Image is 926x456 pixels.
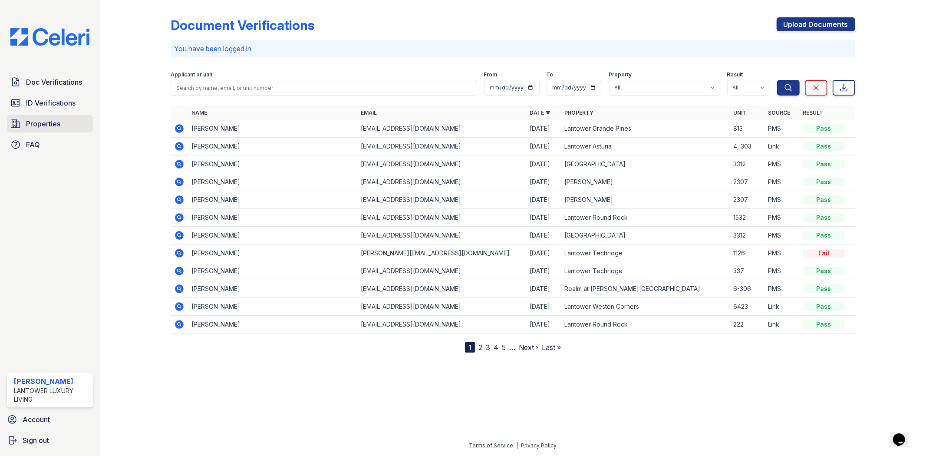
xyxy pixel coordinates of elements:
[7,136,93,153] a: FAQ
[561,120,730,138] td: Lantower Grande Pines
[526,262,561,280] td: [DATE]
[765,227,800,245] td: PMS
[765,262,800,280] td: PMS
[561,173,730,191] td: [PERSON_NAME]
[561,191,730,209] td: [PERSON_NAME]
[188,245,357,262] td: [PERSON_NAME]
[7,115,93,132] a: Properties
[188,227,357,245] td: [PERSON_NAME]
[561,155,730,173] td: [GEOGRAPHIC_DATA]
[730,209,765,227] td: 1532
[188,262,357,280] td: [PERSON_NAME]
[357,262,526,280] td: [EMAIL_ADDRESS][DOMAIN_NAME]
[526,120,561,138] td: [DATE]
[803,195,845,204] div: Pass
[547,71,554,78] label: To
[561,298,730,316] td: Lantower Weston Corners
[188,155,357,173] td: [PERSON_NAME]
[7,94,93,112] a: ID Verifications
[526,173,561,191] td: [DATE]
[357,209,526,227] td: [EMAIL_ADDRESS][DOMAIN_NAME]
[357,191,526,209] td: [EMAIL_ADDRESS][DOMAIN_NAME]
[188,173,357,191] td: [PERSON_NAME]
[526,138,561,155] td: [DATE]
[765,245,800,262] td: PMS
[465,342,475,353] div: 1
[188,191,357,209] td: [PERSON_NAME]
[26,119,60,129] span: Properties
[191,109,207,116] a: Name
[803,142,845,151] div: Pass
[765,316,800,334] td: Link
[561,280,730,298] td: Realm at [PERSON_NAME][GEOGRAPHIC_DATA]
[526,209,561,227] td: [DATE]
[542,343,561,352] a: Last »
[188,138,357,155] td: [PERSON_NAME]
[357,138,526,155] td: [EMAIL_ADDRESS][DOMAIN_NAME]
[526,316,561,334] td: [DATE]
[803,320,845,329] div: Pass
[561,262,730,280] td: Lantower Techridge
[171,71,212,78] label: Applicant or unit
[564,109,593,116] a: Property
[803,213,845,222] div: Pass
[803,302,845,311] div: Pass
[803,267,845,275] div: Pass
[484,71,498,78] label: From
[357,245,526,262] td: [PERSON_NAME][EMAIL_ADDRESS][DOMAIN_NAME]
[486,343,490,352] a: 3
[526,298,561,316] td: [DATE]
[890,421,917,447] iframe: chat widget
[361,109,377,116] a: Email
[3,432,96,449] a: Sign out
[561,209,730,227] td: Lantower Round Rock
[357,155,526,173] td: [EMAIL_ADDRESS][DOMAIN_NAME]
[174,43,851,54] p: You have been logged in
[357,173,526,191] td: [EMAIL_ADDRESS][DOMAIN_NAME]
[765,209,800,227] td: PMS
[14,387,89,404] div: Lantower Luxury Living
[765,173,800,191] td: PMS
[26,139,40,150] span: FAQ
[521,442,557,449] a: Privacy Policy
[561,227,730,245] td: [GEOGRAPHIC_DATA]
[730,173,765,191] td: 2307
[526,245,561,262] td: [DATE]
[803,178,845,186] div: Pass
[765,155,800,173] td: PMS
[777,17,855,31] a: Upload Documents
[526,227,561,245] td: [DATE]
[803,124,845,133] div: Pass
[730,298,765,316] td: 6423
[26,77,82,87] span: Doc Verifications
[188,298,357,316] td: [PERSON_NAME]
[803,160,845,169] div: Pass
[561,316,730,334] td: Lantower Round Rock
[765,120,800,138] td: PMS
[357,298,526,316] td: [EMAIL_ADDRESS][DOMAIN_NAME]
[526,191,561,209] td: [DATE]
[23,435,49,446] span: Sign out
[768,109,791,116] a: Source
[730,316,765,334] td: 222
[171,80,477,96] input: Search by name, email, or unit number
[171,17,314,33] div: Document Verifications
[519,343,538,352] a: Next ›
[357,280,526,298] td: [EMAIL_ADDRESS][DOMAIN_NAME]
[765,138,800,155] td: Link
[188,316,357,334] td: [PERSON_NAME]
[561,138,730,155] td: Lantower Asturia
[765,191,800,209] td: PMS
[803,109,824,116] a: Result
[765,298,800,316] td: Link
[803,231,845,240] div: Pass
[730,191,765,209] td: 2307
[14,376,89,387] div: [PERSON_NAME]
[609,71,632,78] label: Property
[7,73,93,91] a: Doc Verifications
[561,245,730,262] td: Lantower Techridge
[730,120,765,138] td: 813
[188,209,357,227] td: [PERSON_NAME]
[765,280,800,298] td: PMS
